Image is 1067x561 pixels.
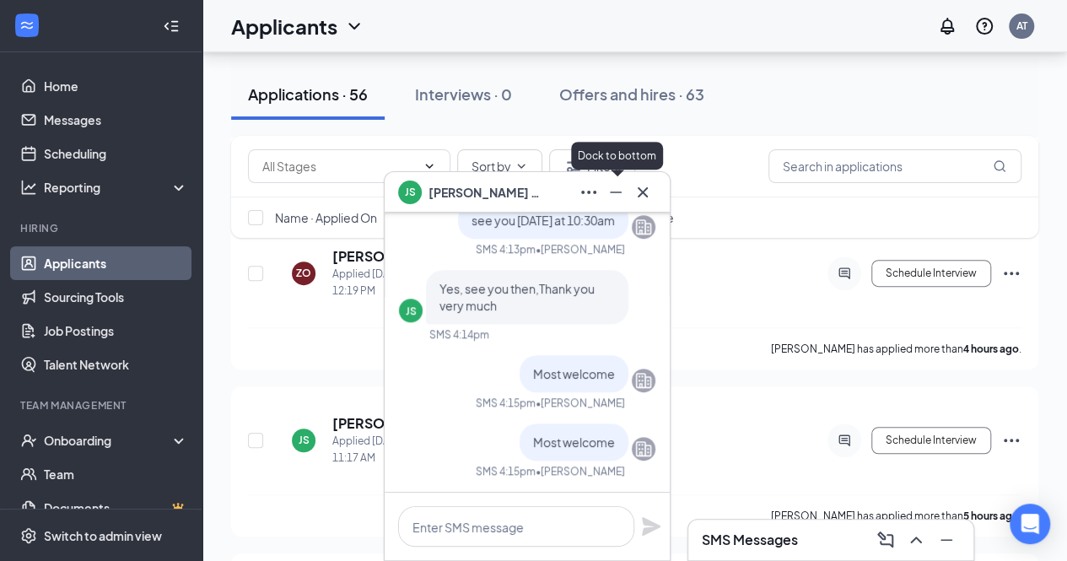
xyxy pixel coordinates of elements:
button: Cross [629,179,656,206]
div: SMS 4:13pm [476,242,536,256]
div: SMS 4:14pm [429,327,489,342]
div: Switch to admin view [44,527,162,544]
button: ComposeMessage [872,526,899,553]
button: ChevronUp [903,526,930,553]
a: Messages [44,103,188,137]
b: 5 hours ago [963,510,1019,522]
svg: WorkstreamLogo [19,17,35,34]
div: Applied [DATE] 12:19 PM [332,266,424,299]
span: [PERSON_NAME] Shepherd [428,183,547,202]
div: Dock to bottom [571,142,663,170]
b: 4 hours ago [963,343,1019,355]
svg: MagnifyingGlass [993,159,1006,173]
svg: Settings [20,527,37,544]
svg: Notifications [937,16,957,36]
svg: ChevronUp [906,530,926,550]
a: Scheduling [44,137,188,170]
span: Most welcome [533,366,615,381]
button: Minimize [602,179,629,206]
span: • [PERSON_NAME] [536,242,625,256]
div: JS [299,433,310,447]
input: Search in applications [768,149,1021,183]
div: Interviews · 0 [415,84,512,105]
div: SMS 4:15pm [476,396,536,410]
a: Team [44,457,188,491]
svg: ChevronDown [344,16,364,36]
div: Open Intercom Messenger [1010,504,1050,544]
a: DocumentsCrown [44,491,188,525]
h1: Applicants [231,12,337,40]
div: Reporting [44,179,189,196]
button: Schedule Interview [871,427,991,454]
span: see you [DATE] at 10:30am [472,213,615,228]
span: • [PERSON_NAME] [536,464,625,478]
div: SMS 4:15pm [476,464,536,478]
button: Sort byChevronDown [457,149,542,183]
button: Minimize [933,526,960,553]
svg: Company [633,217,654,237]
a: Home [44,69,188,103]
div: Offers and hires · 63 [559,84,704,105]
a: Talent Network [44,348,188,381]
svg: Ellipses [1001,263,1021,283]
svg: Company [633,439,654,459]
p: [PERSON_NAME] has applied more than . [771,342,1021,356]
div: AT [1016,19,1027,33]
div: JS [406,304,417,318]
svg: QuestionInfo [974,16,994,36]
svg: Ellipses [1001,430,1021,450]
a: Applicants [44,246,188,280]
svg: ChevronDown [423,159,436,173]
svg: Cross [633,182,653,202]
div: Team Management [20,398,185,413]
div: ZO [296,266,311,280]
svg: ChevronDown [515,159,528,173]
button: Ellipses [575,179,602,206]
svg: ComposeMessage [876,530,896,550]
svg: Company [633,370,654,391]
svg: UserCheck [20,432,37,449]
svg: ActiveChat [834,267,854,280]
svg: Analysis [20,179,37,196]
h5: [PERSON_NAME] [332,247,404,266]
button: Filter Filters [549,149,635,183]
svg: Plane [641,516,661,537]
button: Schedule Interview [871,260,991,287]
a: Job Postings [44,314,188,348]
input: All Stages [262,157,416,175]
svg: ActiveChat [834,434,854,447]
svg: Minimize [606,182,626,202]
a: Sourcing Tools [44,280,188,314]
svg: Minimize [936,530,957,550]
div: Onboarding [44,432,174,449]
h5: [PERSON_NAME] [332,414,424,433]
p: [PERSON_NAME] has applied more than . [771,509,1021,523]
svg: Collapse [163,18,180,35]
span: • [PERSON_NAME] [536,396,625,410]
span: Most welcome [533,434,615,450]
span: Name · Applied On [275,209,377,226]
div: Applied [DATE] 11:17 AM [332,433,424,467]
svg: Filter [563,156,584,176]
h3: SMS Messages [702,531,798,549]
svg: Ellipses [579,182,599,202]
div: Applications · 56 [248,84,368,105]
span: Yes, see you then,Thank you very much [439,281,595,313]
span: Sort by [472,160,511,172]
div: Hiring [20,221,185,235]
